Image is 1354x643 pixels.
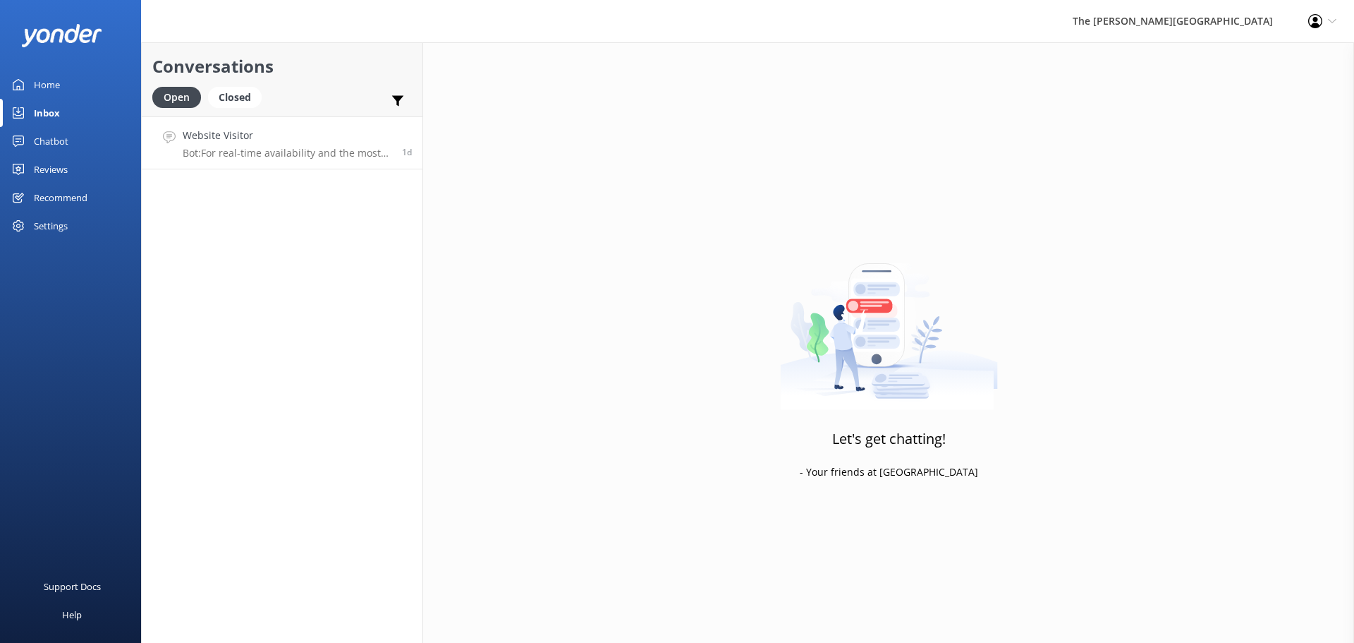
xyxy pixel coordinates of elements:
[142,116,422,169] a: Website VisitorBot:For real-time availability and the most accurate rates for the Executive Lake ...
[34,99,60,127] div: Inbox
[800,464,978,480] p: - Your friends at [GEOGRAPHIC_DATA]
[34,127,68,155] div: Chatbot
[152,87,201,108] div: Open
[152,53,412,80] h2: Conversations
[34,155,68,184] div: Reviews
[402,146,412,158] span: Sep 30 2025 10:34pm (UTC +13:00) Pacific/Auckland
[208,89,269,104] a: Closed
[34,212,68,240] div: Settings
[62,601,82,629] div: Help
[183,128,391,143] h4: Website Visitor
[44,572,101,601] div: Support Docs
[208,87,262,108] div: Closed
[183,147,391,160] p: Bot: For real-time availability and the most accurate rates for the Executive Lake View Two Bedro...
[34,71,60,99] div: Home
[152,89,208,104] a: Open
[34,184,87,212] div: Recommend
[21,24,102,47] img: yonder-white-logo.png
[780,234,998,410] img: artwork of a man stealing a conversation from at giant smartphone
[832,428,946,450] h3: Let's get chatting!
